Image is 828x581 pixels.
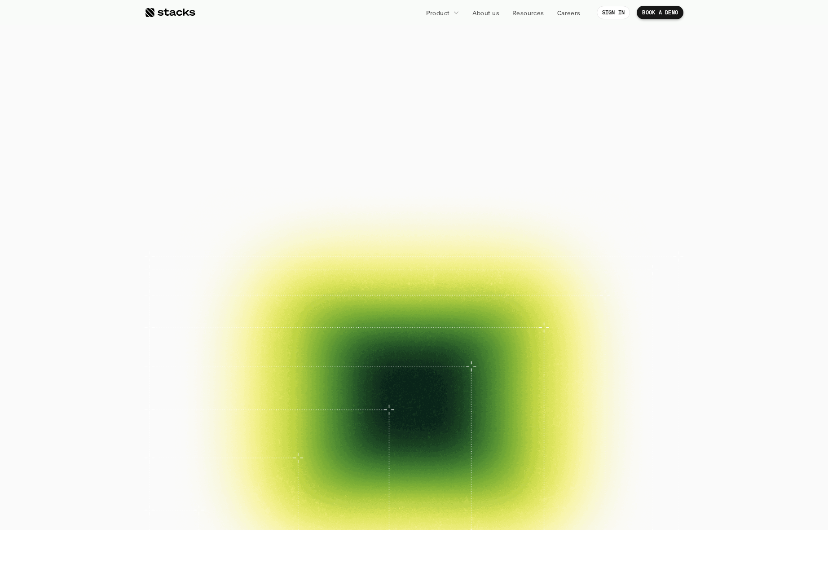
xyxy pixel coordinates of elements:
a: SIGN IN [597,6,630,19]
a: BOOK A DEMO [637,6,683,19]
a: Resources [507,4,550,21]
p: Product [426,8,450,18]
span: financial [323,54,478,94]
a: Careers [552,4,586,21]
p: BOOK A DEMO [642,9,678,16]
p: Close your books faster, smarter, and risk-free with Stacks, the AI tool for accounting teams. [302,145,526,173]
span: close. [485,54,584,94]
a: EXPLORE PRODUCT [407,189,508,212]
span: The [244,54,315,94]
p: Resources [512,8,544,18]
span: Reimagined. [302,94,526,135]
p: SIGN IN [602,9,625,16]
a: About us [467,4,505,21]
p: About us [472,8,499,18]
p: Careers [557,8,581,18]
p: EXPLORE PRODUCT [423,194,492,207]
p: BOOK A DEMO [336,194,387,207]
a: BOOK A DEMO [320,189,403,212]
